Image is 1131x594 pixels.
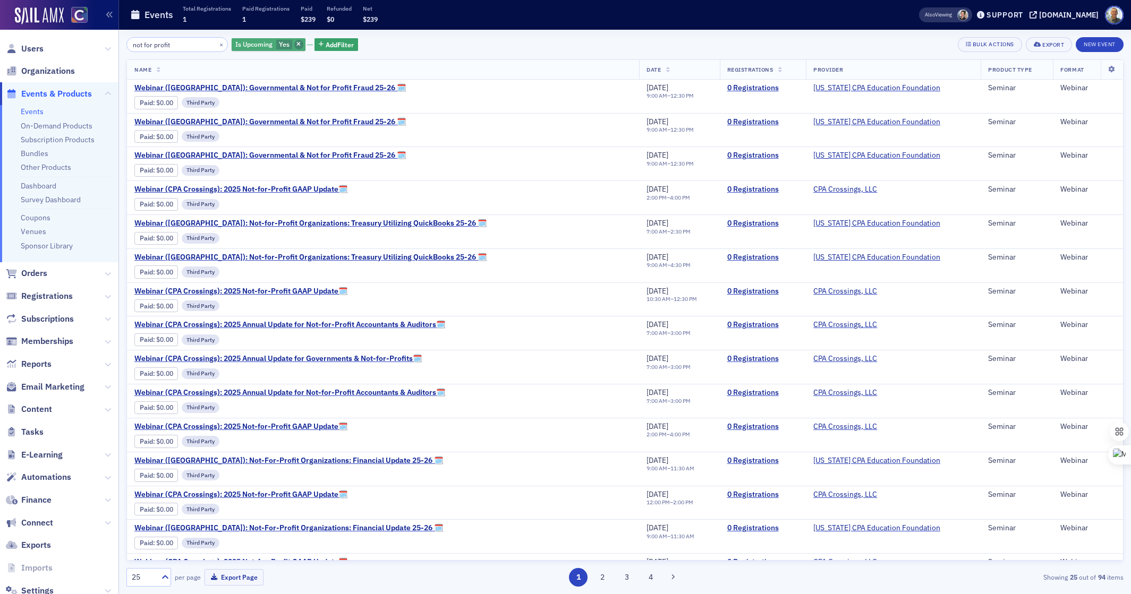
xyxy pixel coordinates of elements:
[21,241,73,251] a: Sponsor Library
[21,494,52,506] span: Finance
[21,403,52,415] span: Content
[21,227,46,236] a: Venues
[21,121,92,131] a: On-Demand Products
[71,7,88,23] img: SailAMX
[21,313,74,325] span: Subscriptions
[6,517,53,529] a: Connect
[64,7,88,25] a: View Homepage
[15,7,64,24] img: SailAMX
[21,358,52,370] span: Reports
[21,517,53,529] span: Connect
[6,358,52,370] a: Reports
[21,426,44,438] span: Tasks
[21,335,73,347] span: Memberships
[21,381,84,393] span: Email Marketing
[21,539,51,551] span: Exports
[6,335,73,347] a: Memberships
[21,88,92,100] span: Events & Products
[21,149,48,158] a: Bundles
[6,381,84,393] a: Email Marketing
[21,268,47,279] span: Orders
[21,181,56,191] a: Dashboard
[6,88,92,100] a: Events & Products
[6,403,52,415] a: Content
[6,313,74,325] a: Subscriptions
[6,43,44,55] a: Users
[21,162,71,172] a: Other Products
[21,135,95,144] a: Subscription Products
[21,43,44,55] span: Users
[6,562,53,574] a: Imports
[6,268,47,279] a: Orders
[21,65,75,77] span: Organizations
[6,539,51,551] a: Exports
[21,449,63,461] span: E-Learning
[21,195,81,204] a: Survey Dashboard
[21,471,71,483] span: Automations
[21,562,53,574] span: Imports
[6,290,73,302] a: Registrations
[6,471,71,483] a: Automations
[6,65,75,77] a: Organizations
[21,107,44,116] a: Events
[6,494,52,506] a: Finance
[6,426,44,438] a: Tasks
[21,213,50,222] a: Coupons
[21,290,73,302] span: Registrations
[6,449,63,461] a: E-Learning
